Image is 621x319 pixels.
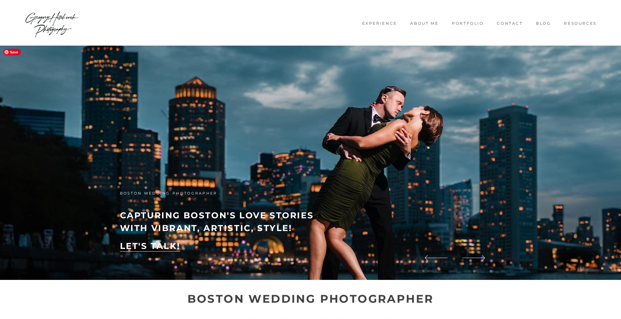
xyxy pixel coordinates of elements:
a: Resources [559,21,601,26]
span: boston wedding photographer [120,191,217,196]
strong: capturing boston's love stories [120,210,314,221]
span: Save [3,49,21,55]
a: Contact [492,21,528,26]
strong: BOSTON WEDDING PHOTOGRAPHER [187,292,434,306]
strong: with vibrant, artistic, style! [120,223,292,233]
a: Experience [357,21,402,26]
a: Blog [531,21,556,26]
img: Wedding Photographer Boston - Gregory Hitchcock Photography [24,3,79,42]
a: LET'S TALK! [120,241,181,252]
a: Portfolio [447,21,489,26]
a: About me [405,21,444,26]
